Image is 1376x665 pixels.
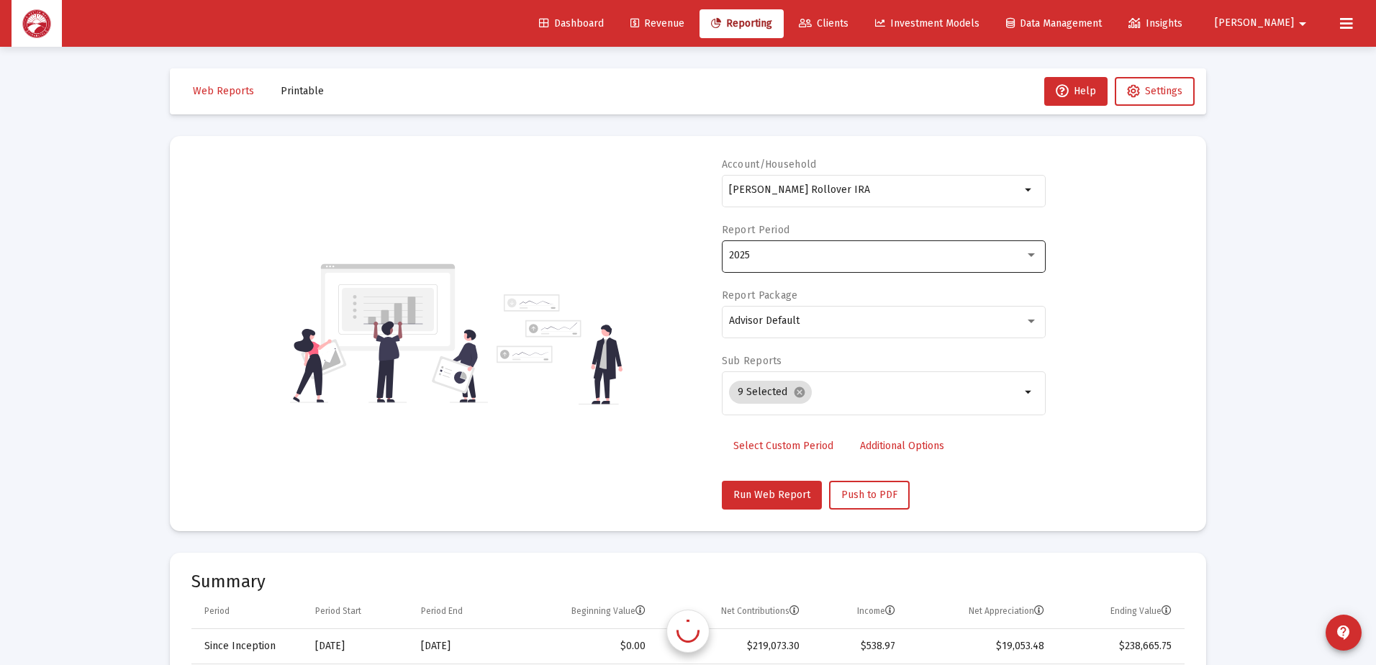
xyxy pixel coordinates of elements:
img: reporting [290,262,488,404]
span: Advisor Default [729,315,800,327]
a: Data Management [995,9,1113,38]
td: $538.97 [810,629,905,664]
mat-icon: contact_support [1335,624,1352,641]
button: Help [1044,77,1108,106]
td: Column Beginning Value [511,594,655,629]
img: reporting-alt [497,294,623,404]
a: Insights [1117,9,1194,38]
div: [DATE] [421,639,501,653]
mat-icon: cancel [793,386,806,399]
td: $238,665.75 [1054,629,1185,664]
div: Net Contributions [721,605,800,617]
td: Column Period Start [305,594,411,629]
div: Income [857,605,895,617]
label: Report Package [722,289,798,302]
label: Account/Household [722,158,817,171]
span: Settings [1145,85,1182,97]
button: Push to PDF [829,481,910,510]
span: Help [1056,85,1096,97]
span: Printable [281,85,324,97]
div: Beginning Value [571,605,646,617]
td: Column Period [191,594,305,629]
button: Web Reports [181,77,266,106]
td: $0.00 [511,629,655,664]
span: Run Web Report [733,489,810,501]
td: Column Income [810,594,905,629]
td: Since Inception [191,629,305,664]
span: Investment Models [875,17,979,30]
mat-chip-list: Selection [729,378,1020,407]
a: Reporting [700,9,784,38]
div: Net Appreciation [969,605,1044,617]
span: Additional Options [860,440,944,452]
button: Settings [1115,77,1195,106]
a: Investment Models [864,9,991,38]
td: Column Period End [411,594,511,629]
span: Web Reports [193,85,254,97]
span: Reporting [711,17,772,30]
span: Revenue [630,17,684,30]
div: Period [204,605,230,617]
label: Report Period [722,224,790,236]
span: Select Custom Period [733,440,833,452]
div: Ending Value [1110,605,1172,617]
span: [PERSON_NAME] [1215,17,1294,30]
td: $19,053.48 [905,629,1054,664]
mat-icon: arrow_drop_down [1020,181,1038,199]
td: $219,073.30 [656,629,810,664]
a: Clients [787,9,860,38]
button: [PERSON_NAME] [1198,9,1329,37]
div: Period Start [315,605,361,617]
span: Push to PDF [841,489,897,501]
div: Period End [421,605,463,617]
span: Clients [799,17,848,30]
mat-chip: 9 Selected [729,381,812,404]
label: Sub Reports [722,355,782,367]
mat-icon: arrow_drop_down [1020,384,1038,401]
span: Dashboard [539,17,604,30]
mat-card-title: Summary [191,574,1185,589]
mat-icon: arrow_drop_down [1294,9,1311,38]
button: Run Web Report [722,481,822,510]
span: Data Management [1006,17,1102,30]
td: Column Net Appreciation [905,594,1054,629]
span: 2025 [729,249,750,261]
div: [DATE] [315,639,401,653]
input: Search or select an account or household [729,184,1020,196]
span: Insights [1128,17,1182,30]
td: Column Net Contributions [656,594,810,629]
a: Revenue [619,9,696,38]
a: Dashboard [528,9,615,38]
button: Printable [269,77,335,106]
td: Column Ending Value [1054,594,1185,629]
img: Dashboard [22,9,51,38]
